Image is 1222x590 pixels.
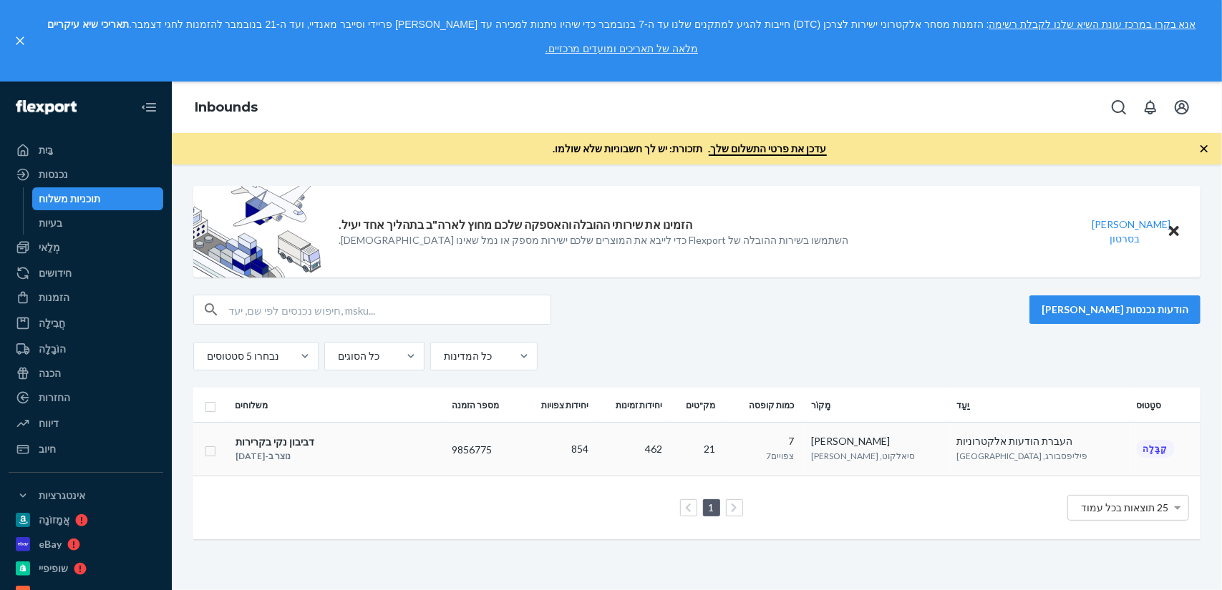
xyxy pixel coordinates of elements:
[788,435,794,447] font: 7
[1143,443,1168,454] font: קַבָּלָה
[1136,93,1165,122] button: פתיחת התראות
[1092,218,1170,245] font: [PERSON_NAME] בסרטון
[645,443,662,455] font: 462
[39,513,69,526] font: אֲמָזוֹנָה
[1165,217,1183,247] button: לִסְגוֹר
[339,234,849,246] font: השתמשו בשירות ההובלה של Flexport כדי לייבא את המוצרים שלכם ישירות מספק או נמל שאינו [DEMOGRAPHIC_...
[9,557,163,580] a: שופיפיי
[39,192,101,205] font: תוכניות משלוח
[39,562,68,574] font: שופיפיי
[9,484,163,507] button: אינטגרציות
[956,451,1087,461] font: פיליפסבורג, [GEOGRAPHIC_DATA]
[1168,93,1196,122] button: פתיחת תפריט חשבון
[205,349,207,363] input: נבחרו 5 סטטוסים
[228,295,551,324] input: חיפוש נכנסים לפי שם, יעד, msku...
[956,400,969,411] font: יַעַד
[235,400,268,411] font: משלוחים
[9,163,163,186] a: נכנסות
[39,168,68,180] font: נכנסות
[571,443,588,455] font: 854
[39,538,62,550] font: eBay
[39,291,69,303] font: הזמנות
[1137,400,1162,411] font: סטָטוּס
[9,338,163,360] a: הוֹבָלָה
[47,19,129,30] font: תאריכי שיא עיקריים
[9,262,163,285] a: חידושים
[956,435,1072,447] font: העברת הודעות אלקטרוניות
[766,451,771,461] font: 7
[1105,93,1133,122] button: פתח את תיבת החיפוש
[442,349,444,363] input: כל המדינות
[195,99,258,115] a: Inbounds
[545,19,1196,54] a: אנא בקרו במרכז עונת השיא שלנו לקבלת רשימה מלאה של תאריכים ומועדים מרכזיים.
[39,343,66,355] font: הוֹבָלָה
[129,19,989,30] font: : הזמנות מסחר אלקטרוני ישירות לצרכן (DTC) חייבות להגיע למתקנים שלנו עד ה-7 בנובמבר כדי שיהיו ניתנ...
[9,438,163,461] a: חיוב
[32,187,164,210] a: תוכניות משלוח
[1081,501,1168,513] font: 25 תוצאות בכל עמוד
[811,400,830,411] font: מָקוֹר
[9,312,163,335] a: חֲבִילָה
[39,417,59,429] font: דיווח
[39,443,56,455] font: חיוב
[709,142,827,156] a: עדכן את פרטי התשלום שלך.
[236,451,291,461] font: נוצר ב-[DATE]
[9,139,163,162] a: בַּיִת
[9,386,163,409] a: החזרות
[709,501,714,513] font: 1
[39,489,85,501] font: אינטגרציות
[709,142,827,154] font: עדכן את פרטי התשלום שלך.
[39,217,63,229] font: בעיות
[452,400,499,411] font: מספר הזמנה
[39,391,70,403] font: החזרות
[771,451,794,461] font: צפויים
[9,286,163,309] a: הזמנות
[336,349,338,363] input: כל הסוגים
[9,508,163,531] a: אֲמָזוֹנָה
[9,236,163,259] a: מְלַאי
[616,400,662,411] font: יחידות זמינות
[1087,217,1162,247] button: [PERSON_NAME] בסרטון
[749,400,794,411] font: כמות קופסה
[811,451,915,461] font: סיאלקוט, [PERSON_NAME]
[1042,303,1188,315] font: [PERSON_NAME] הודעות נכנסות
[16,100,77,114] img: לוגו של פלקספורט
[236,436,314,448] font: דביבון נקי בקרירות
[686,400,715,411] font: מק"טים
[183,87,269,129] ol: פירורי לחם
[13,34,27,48] button: לִסְגוֹר,
[553,142,703,154] font: תזכורת: יש לך חשבוניות שלא שולמו.
[39,317,65,329] font: חֲבִילָה
[811,435,890,447] font: [PERSON_NAME]
[39,367,61,379] font: הכנה
[1029,295,1201,324] button: [PERSON_NAME] הודעות נכנסות
[32,212,164,235] a: בעיות
[39,144,53,156] font: בַּיִת
[39,267,72,279] font: חידושים
[704,443,715,455] font: 21
[541,400,588,411] font: יחידות צפויות
[135,93,163,122] button: סגור ניווט
[339,217,693,231] font: הזמינו את שירותי ההובלה והאספקה ​​שלכם מחוץ לארה"ב בתהליך אחד יעיל.
[9,362,163,385] a: הכנה
[39,241,60,253] font: מְלַאי
[706,501,717,513] a: עמוד 1 הוא העמוד הנוכחי שלך
[9,412,163,435] a: דיווח
[9,533,163,556] a: eBay
[452,443,492,456] font: 9856775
